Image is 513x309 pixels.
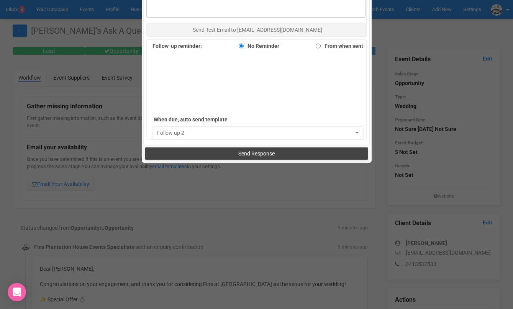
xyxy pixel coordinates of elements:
div: Open Intercom Messenger [8,283,26,301]
span: Send Test Email to [EMAIL_ADDRESS][DOMAIN_NAME] [193,27,322,33]
label: From when sent [312,41,363,51]
label: When due, auto send template [154,114,261,125]
span: Follow up 2 [157,129,354,137]
span: Send Response [238,150,275,157]
label: Follow-up reminder: [152,41,202,51]
label: No Reminder [235,41,279,51]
